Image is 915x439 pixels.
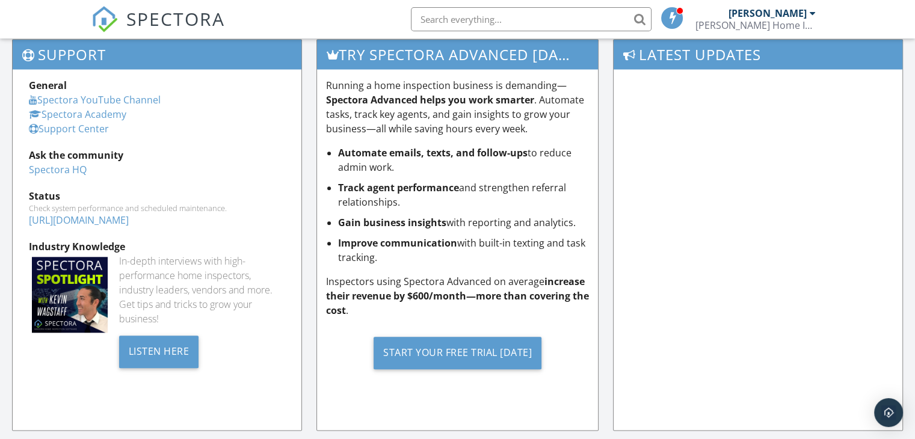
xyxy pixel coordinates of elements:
[29,148,285,162] div: Ask the community
[326,327,590,378] a: Start Your Free Trial [DATE]
[326,78,590,136] p: Running a home inspection business is demanding— . Automate tasks, track key agents, and gain ins...
[126,6,225,31] span: SPECTORA
[729,7,807,19] div: [PERSON_NAME]
[29,122,109,135] a: Support Center
[29,203,285,213] div: Check system performance and scheduled maintenance.
[338,216,446,229] strong: Gain business insights
[91,6,118,32] img: The Best Home Inspection Software - Spectora
[338,180,590,209] li: and strengthen referral relationships.
[317,40,599,69] h3: Try spectora advanced [DATE]
[32,257,108,333] img: Spectoraspolightmain
[338,181,459,194] strong: Track agent performance
[338,146,528,159] strong: Automate emails, texts, and follow-ups
[614,40,902,69] h3: Latest Updates
[29,189,285,203] div: Status
[338,236,457,250] strong: Improve communication
[326,274,590,318] p: Inspectors using Spectora Advanced on average .
[91,16,225,41] a: SPECTORA
[338,146,590,174] li: to reduce admin work.
[411,7,652,31] input: Search everything...
[326,93,534,106] strong: Spectora Advanced helps you work smarter
[338,215,590,230] li: with reporting and analytics.
[119,344,199,357] a: Listen Here
[119,336,199,368] div: Listen Here
[29,213,129,227] a: [URL][DOMAIN_NAME]
[13,40,301,69] h3: Support
[29,79,67,92] strong: General
[874,398,903,427] div: Open Intercom Messenger
[119,254,285,326] div: In-depth interviews with high-performance home inspectors, industry leaders, vendors and more. Ge...
[29,163,87,176] a: Spectora HQ
[29,93,161,106] a: Spectora YouTube Channel
[326,275,589,317] strong: increase their revenue by $600/month—more than covering the cost
[29,239,285,254] div: Industry Knowledge
[338,236,590,265] li: with built-in texting and task tracking.
[29,108,126,121] a: Spectora Academy
[374,337,541,369] div: Start Your Free Trial [DATE]
[695,19,816,31] div: Turner Home Inspection Services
